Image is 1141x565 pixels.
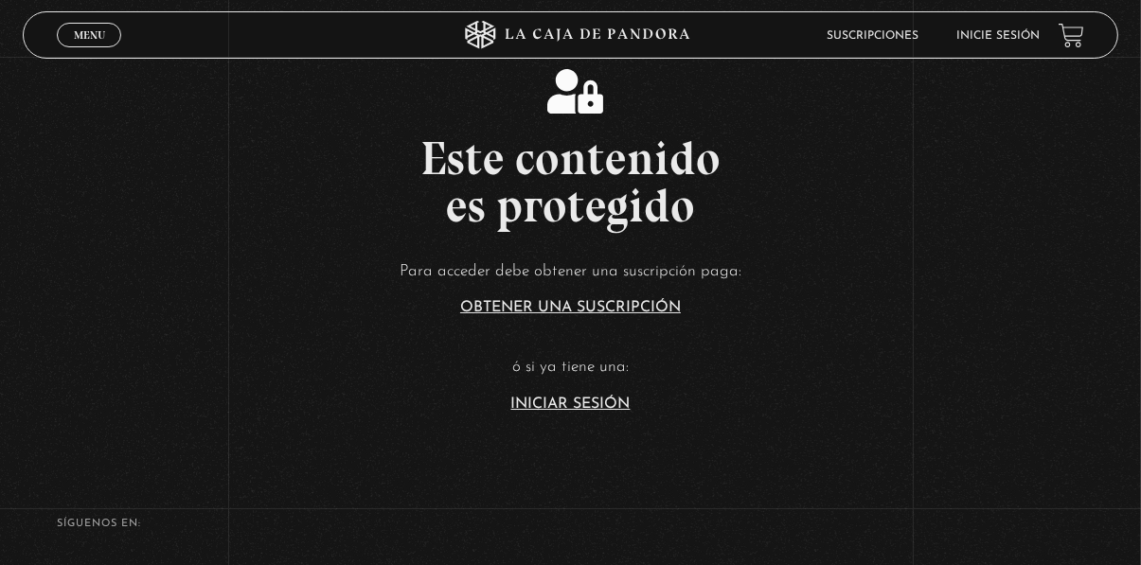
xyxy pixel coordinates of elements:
a: Inicie sesión [956,30,1040,42]
span: Cerrar [67,45,112,59]
a: View your shopping cart [1059,22,1084,47]
h4: SÍguenos en: [57,519,1084,529]
a: Obtener una suscripción [460,300,681,315]
span: Menu [74,29,105,41]
a: Suscripciones [827,30,918,42]
a: Iniciar Sesión [511,397,631,412]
